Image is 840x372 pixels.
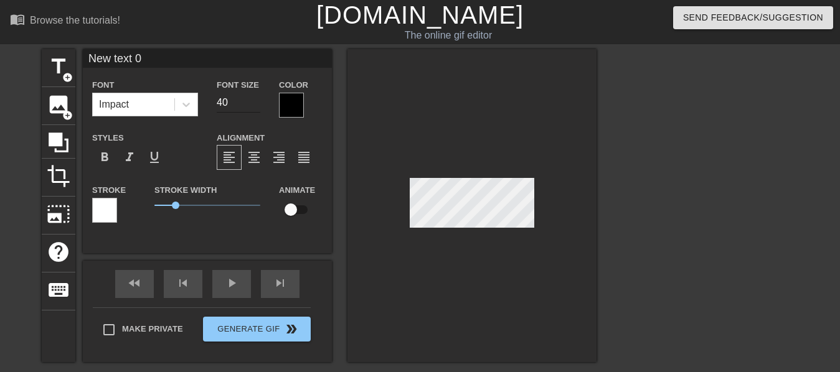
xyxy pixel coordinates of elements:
[99,97,129,112] div: Impact
[62,72,73,83] span: add_circle
[247,150,262,165] span: format_align_center
[279,79,308,91] label: Color
[176,276,191,291] span: skip_previous
[92,132,124,144] label: Styles
[47,55,70,78] span: title
[224,276,239,291] span: play_arrow
[10,12,25,27] span: menu_book
[30,15,120,26] div: Browse the tutorials!
[122,150,137,165] span: format_italic
[222,150,237,165] span: format_align_left
[92,79,114,91] label: Font
[208,322,306,337] span: Generate Gif
[284,322,299,337] span: double_arrow
[47,278,70,302] span: keyboard
[286,28,611,43] div: The online gif editor
[296,150,311,165] span: format_align_justify
[147,150,162,165] span: format_underline
[10,12,120,31] a: Browse the tutorials!
[673,6,833,29] button: Send Feedback/Suggestion
[683,10,823,26] span: Send Feedback/Suggestion
[271,150,286,165] span: format_align_right
[47,240,70,264] span: help
[127,276,142,291] span: fast_rewind
[47,164,70,188] span: crop
[92,184,126,197] label: Stroke
[47,93,70,116] span: image
[97,150,112,165] span: format_bold
[154,184,217,197] label: Stroke Width
[62,110,73,121] span: add_circle
[316,1,524,29] a: [DOMAIN_NAME]
[273,276,288,291] span: skip_next
[279,184,315,197] label: Animate
[122,323,183,335] span: Make Private
[217,79,259,91] label: Font Size
[217,132,265,144] label: Alignment
[203,317,311,342] button: Generate Gif
[47,202,70,226] span: photo_size_select_large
